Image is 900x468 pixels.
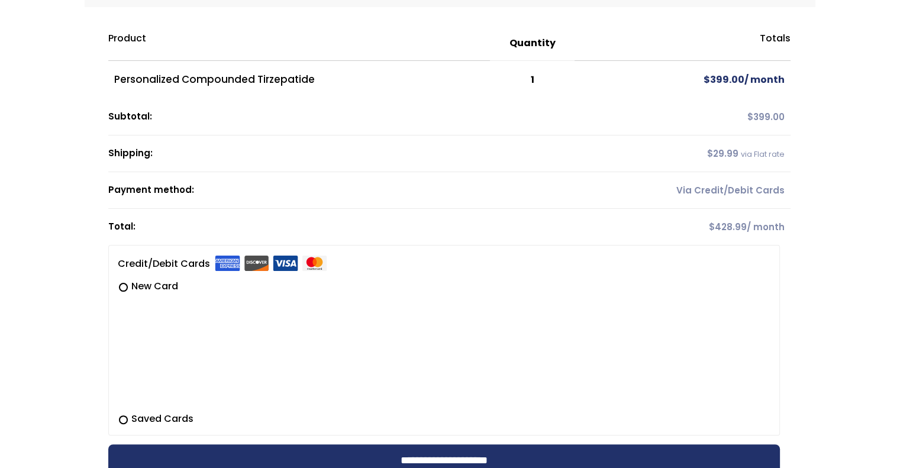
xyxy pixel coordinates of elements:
td: 1 [490,61,575,99]
span: 428.99 [709,221,747,233]
th: Payment method: [108,172,575,209]
img: discover.svg [244,256,269,271]
iframe: Secure payment input frame [115,291,768,405]
th: Total: [108,209,575,245]
th: Quantity [490,26,575,61]
th: Subtotal: [108,99,575,135]
img: mastercard.svg [302,256,327,271]
span: 399.00 [704,73,744,86]
span: 399.00 [747,111,785,123]
label: Saved Cards [118,412,770,426]
th: Shipping: [108,135,575,172]
td: Personalized Compounded Tirzepatide [108,61,490,99]
small: via Flat rate [741,149,785,159]
span: $ [747,111,753,123]
span: 29.99 [707,147,738,160]
label: New Card [118,279,770,293]
td: / month [575,61,791,99]
label: Credit/Debit Cards [118,254,327,273]
span: $ [709,221,715,233]
th: Product [108,26,490,61]
span: $ [704,73,710,86]
td: Via Credit/Debit Cards [575,172,791,209]
img: visa.svg [273,256,298,271]
th: Totals [575,26,791,61]
span: $ [707,147,713,160]
img: amex.svg [215,256,240,271]
td: / month [575,209,791,245]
